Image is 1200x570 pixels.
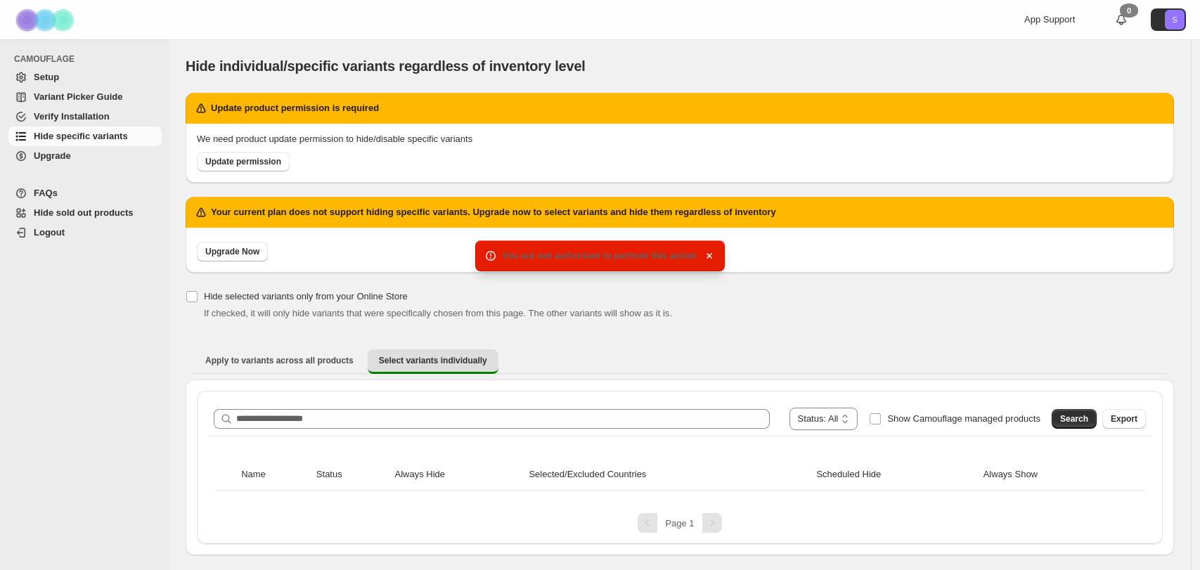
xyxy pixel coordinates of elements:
span: Export [1111,413,1137,425]
div: 0 [1120,4,1138,18]
a: Setup [8,67,162,87]
span: Avatar with initials S [1165,10,1185,30]
h2: Update product permission is required [211,101,379,115]
span: Upgrade [34,150,71,161]
th: Always Show [979,459,1123,491]
span: Hide specific variants [34,131,128,141]
th: Status [312,459,391,491]
button: Export [1102,409,1146,429]
span: You are not authorized to perform this action [502,250,697,261]
button: Apply to variants across all products [194,349,365,372]
button: Avatar with initials S [1151,8,1186,31]
span: CAMOUFLAGE [14,53,162,65]
span: Apply to variants across all products [205,355,354,366]
span: App Support [1024,14,1075,25]
span: Hide selected variants only from your Online Store [204,291,408,302]
a: Update permission [197,152,290,171]
span: Search [1060,413,1088,425]
span: Hide individual/specific variants regardless of inventory level [186,58,586,74]
div: Select variants individually [186,380,1174,555]
a: Verify Installation [8,107,162,127]
th: Always Hide [391,459,525,491]
h2: Your current plan does not support hiding specific variants. Upgrade now to select variants and h... [211,205,776,219]
text: S [1172,15,1177,24]
img: Camouflage [11,1,82,39]
span: Show Camouflage managed products [887,413,1040,424]
span: Verify Installation [34,111,110,122]
span: Upgrade Now [205,246,259,257]
span: We need product update permission to hide/disable specific variants [197,134,472,144]
a: Hide specific variants [8,127,162,146]
span: Update permission [205,156,281,167]
a: Hide sold out products [8,203,162,223]
span: Select variants individually [379,355,487,366]
span: Hide sold out products [34,207,134,218]
nav: Pagination [208,513,1151,533]
a: Variant Picker Guide [8,87,162,107]
a: 0 [1114,13,1128,27]
span: If checked, it will only hide variants that were specifically chosen from this page. The other va... [204,308,672,318]
span: Variant Picker Guide [34,91,122,102]
a: Upgrade [8,146,162,166]
span: Page 1 [665,518,694,529]
a: Logout [8,223,162,242]
button: Search [1052,409,1097,429]
span: FAQs [34,188,58,198]
a: Upgrade Now [197,242,268,261]
th: Scheduled Hide [812,459,979,491]
th: Name [237,459,312,491]
a: FAQs [8,183,162,203]
th: Selected/Excluded Countries [524,459,812,491]
span: Setup [34,72,59,82]
button: Select variants individually [368,349,498,374]
span: Logout [34,227,65,238]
